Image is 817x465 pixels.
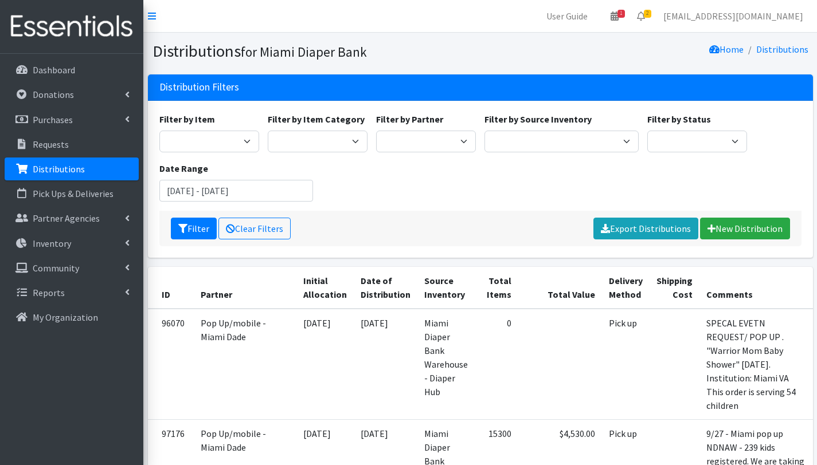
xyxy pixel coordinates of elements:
h1: Distributions [153,41,476,61]
a: Requests [5,133,139,156]
p: Partner Agencies [33,212,100,224]
td: [DATE] [354,309,417,420]
a: 1 [601,5,628,27]
label: Filter by Status [647,112,711,126]
p: Dashboard [33,64,75,76]
a: Partner Agencies [5,207,139,230]
th: Comments [699,267,814,309]
span: 2 [644,10,651,18]
a: Export Distributions [593,218,698,239]
th: Shipping Cost [650,267,699,309]
p: Distributions [33,163,85,175]
p: Donations [33,89,74,100]
a: Community [5,257,139,279]
label: Filter by Item Category [268,112,365,126]
h3: Distribution Filters [159,81,239,93]
p: Inventory [33,238,71,249]
td: Pick up [602,309,650,420]
label: Filter by Item [159,112,215,126]
a: New Distribution [700,218,790,239]
a: Reports [5,281,139,304]
a: User Guide [537,5,597,27]
a: Inventory [5,232,139,255]
th: Delivery Method [602,267,650,309]
button: Filter [171,218,217,239]
th: Source Inventory [417,267,475,309]
a: My Organization [5,306,139,329]
a: Home [709,44,744,55]
p: Reports [33,287,65,298]
p: Purchases [33,114,73,125]
label: Filter by Source Inventory [484,112,592,126]
p: Requests [33,139,69,150]
label: Date Range [159,161,208,175]
th: Total Items [475,267,518,309]
th: Partner [194,267,296,309]
a: Donations [5,83,139,106]
a: Pick Ups & Deliveries [5,182,139,205]
a: [EMAIL_ADDRESS][DOMAIN_NAME] [654,5,812,27]
a: Distributions [756,44,808,55]
th: Date of Distribution [354,267,417,309]
a: 2 [628,5,654,27]
td: [DATE] [296,309,354,420]
th: Initial Allocation [296,267,354,309]
p: Community [33,262,79,274]
td: 0 [475,309,518,420]
small: for Miami Diaper Bank [241,44,367,60]
span: 1 [617,10,625,18]
label: Filter by Partner [376,112,443,126]
td: Miami Diaper Bank Warehouse - Diaper Hub [417,309,475,420]
p: Pick Ups & Deliveries [33,188,114,199]
td: 96070 [148,309,194,420]
a: Distributions [5,157,139,180]
img: HumanEssentials [5,7,139,46]
a: Purchases [5,108,139,131]
input: January 1, 2011 - December 31, 2011 [159,180,314,202]
p: My Organization [33,312,98,323]
th: ID [148,267,194,309]
td: SPECAL EVETN REQUEST/ POP UP . "Warrior Mom Baby Shower" [DATE]. Institution: Miami VA This order... [699,309,814,420]
a: Clear Filters [218,218,291,239]
td: Pop Up/mobile - Miami Dade [194,309,296,420]
a: Dashboard [5,58,139,81]
th: Total Value [518,267,602,309]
